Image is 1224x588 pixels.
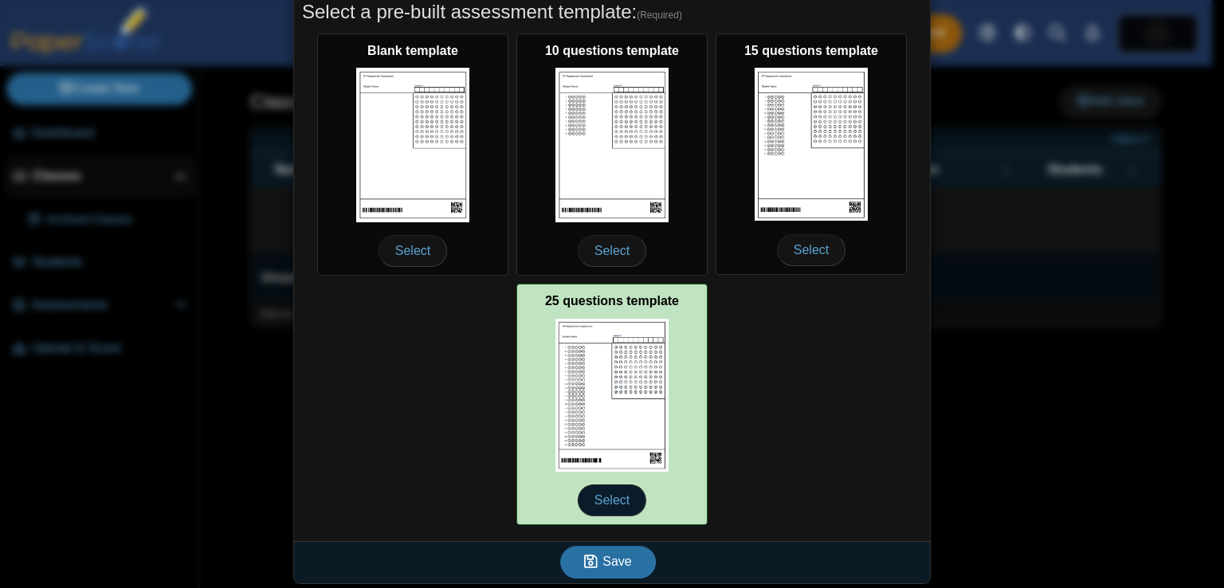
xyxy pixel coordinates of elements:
[560,546,656,578] button: Save
[367,44,458,57] b: Blank template
[379,235,447,267] span: Select
[555,68,669,221] img: scan_sheet_10_questions.png
[744,44,878,57] b: 15 questions template
[578,484,646,516] span: Select
[545,294,679,308] b: 25 questions template
[602,555,631,568] span: Save
[545,44,679,57] b: 10 questions template
[777,234,845,266] span: Select
[755,68,868,221] img: scan_sheet_15_questions.png
[356,68,469,221] img: scan_sheet_blank.png
[578,235,646,267] span: Select
[637,9,682,22] span: (Required)
[555,319,669,472] img: scan_sheet_25_questions.png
